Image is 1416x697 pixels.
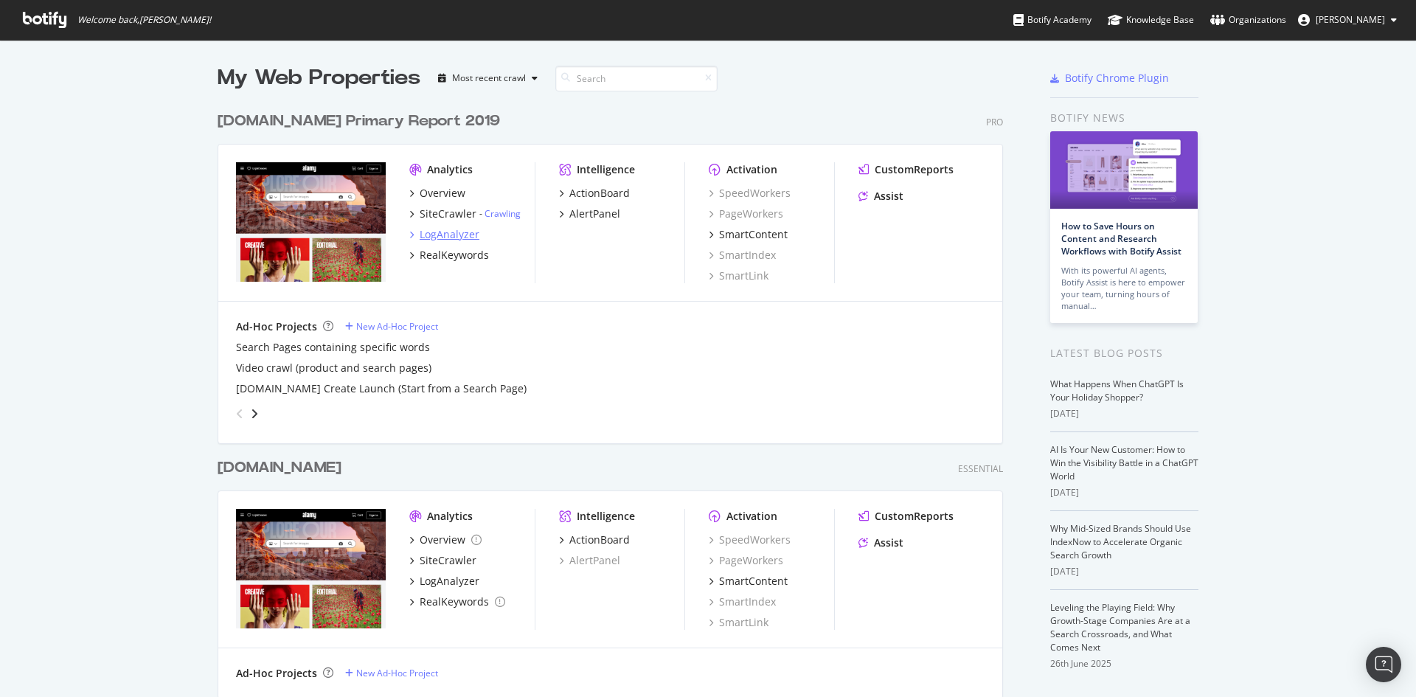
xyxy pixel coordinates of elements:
[1050,345,1198,361] div: Latest Blog Posts
[719,574,788,589] div: SmartContent
[858,509,954,524] a: CustomReports
[559,186,630,201] a: ActionBoard
[709,574,788,589] a: SmartContent
[709,207,783,221] a: PageWorkers
[709,553,783,568] a: PageWorkers
[1210,13,1286,27] div: Organizations
[249,406,260,421] div: angle-right
[1050,443,1198,482] a: AI Is Your New Customer: How to Win the Visibility Battle in a ChatGPT World
[559,553,620,568] a: AlertPanel
[485,207,521,220] a: Crawling
[427,162,473,177] div: Analytics
[986,116,1003,128] div: Pro
[236,319,317,334] div: Ad-Hoc Projects
[345,320,438,333] a: New Ad-Hoc Project
[409,207,521,221] a: SiteCrawler- Crawling
[569,186,630,201] div: ActionBoard
[726,162,777,177] div: Activation
[858,189,903,204] a: Assist
[874,535,903,550] div: Assist
[1050,378,1184,403] a: What Happens When ChatGPT Is Your Holiday Shopper?
[709,533,791,547] a: SpeedWorkers
[427,509,473,524] div: Analytics
[1061,265,1187,312] div: With its powerful AI agents, Botify Assist is here to empower your team, turning hours of manual…
[236,162,386,282] img: alamy.com
[709,248,776,263] div: SmartIndex
[420,227,479,242] div: LogAnalyzer
[1050,131,1198,209] img: How to Save Hours on Content and Research Workflows with Botify Assist
[409,594,505,609] a: RealKeywords
[858,162,954,177] a: CustomReports
[236,666,317,681] div: Ad-Hoc Projects
[858,535,903,550] a: Assist
[236,340,430,355] div: Search Pages containing specific words
[409,574,479,589] a: LogAnalyzer
[409,553,476,568] a: SiteCrawler
[1108,13,1194,27] div: Knowledge Base
[569,533,630,547] div: ActionBoard
[709,268,768,283] a: SmartLink
[409,227,479,242] a: LogAnalyzer
[569,207,620,221] div: AlertPanel
[559,533,630,547] a: ActionBoard
[1050,71,1169,86] a: Botify Chrome Plugin
[452,74,526,83] div: Most recent crawl
[1065,71,1169,86] div: Botify Chrome Plugin
[420,186,465,201] div: Overview
[559,207,620,221] a: AlertPanel
[236,509,386,628] img: alamy.es
[709,186,791,201] a: SpeedWorkers
[874,189,903,204] div: Assist
[1050,407,1198,420] div: [DATE]
[218,111,500,132] div: [DOMAIN_NAME] Primary Report 2019
[356,667,438,679] div: New Ad-Hoc Project
[1050,565,1198,578] div: [DATE]
[1050,110,1198,126] div: Botify news
[218,63,420,93] div: My Web Properties
[958,462,1003,475] div: Essential
[709,594,776,609] a: SmartIndex
[409,186,465,201] a: Overview
[420,574,479,589] div: LogAnalyzer
[345,667,438,679] a: New Ad-Hoc Project
[230,402,249,426] div: angle-left
[577,509,635,524] div: Intelligence
[577,162,635,177] div: Intelligence
[709,615,768,630] a: SmartLink
[218,457,347,479] a: [DOMAIN_NAME]
[420,248,489,263] div: RealKeywords
[77,14,211,26] span: Welcome back, [PERSON_NAME] !
[875,162,954,177] div: CustomReports
[432,66,544,90] button: Most recent crawl
[1050,601,1190,653] a: Leveling the Playing Field: Why Growth-Stage Companies Are at a Search Crossroads, and What Comes...
[719,227,788,242] div: SmartContent
[409,533,482,547] a: Overview
[218,111,506,132] a: [DOMAIN_NAME] Primary Report 2019
[726,509,777,524] div: Activation
[555,66,718,91] input: Search
[420,207,476,221] div: SiteCrawler
[1316,13,1385,26] span: Roxana Stingu
[1013,13,1091,27] div: Botify Academy
[236,381,527,396] a: [DOMAIN_NAME] Create Launch (Start from a Search Page)
[236,361,431,375] a: Video crawl (product and search pages)
[420,594,489,609] div: RealKeywords
[218,457,341,479] div: [DOMAIN_NAME]
[709,227,788,242] a: SmartContent
[356,320,438,333] div: New Ad-Hoc Project
[479,207,521,220] div: -
[1366,647,1401,682] div: Open Intercom Messenger
[1286,8,1409,32] button: [PERSON_NAME]
[409,248,489,263] a: RealKeywords
[1050,657,1198,670] div: 26th June 2025
[875,509,954,524] div: CustomReports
